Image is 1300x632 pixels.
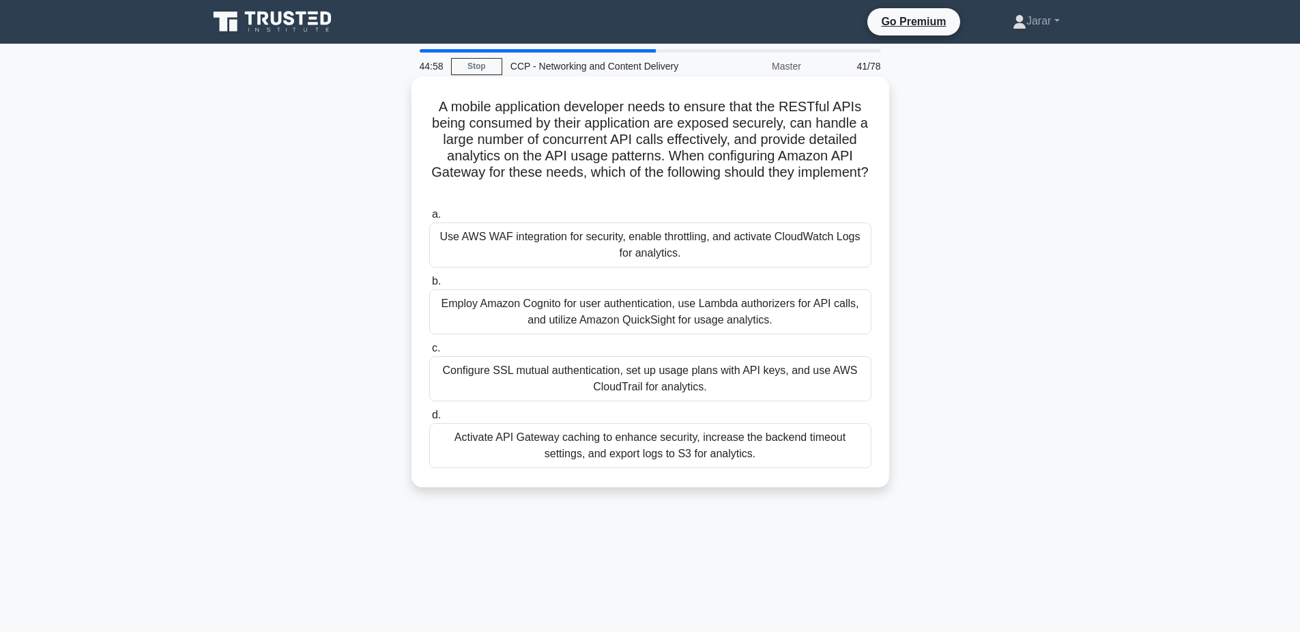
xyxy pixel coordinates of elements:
div: CCP - Networking and Content Delivery [502,53,690,80]
span: a. [432,208,441,220]
span: d. [432,409,441,420]
a: Go Premium [873,13,954,30]
div: 41/78 [809,53,889,80]
div: Configure SSL mutual authentication, set up usage plans with API keys, and use AWS CloudTrail for... [429,356,871,401]
a: Jarar [980,8,1093,35]
div: Activate API Gateway caching to enhance security, increase the backend timeout settings, and expo... [429,423,871,468]
a: Stop [451,58,502,75]
h5: A mobile application developer needs to ensure that the RESTful APIs being consumed by their appl... [428,98,873,198]
div: Employ Amazon Cognito for user authentication, use Lambda authorizers for API calls, and utilize ... [429,289,871,334]
div: Master [690,53,809,80]
span: c. [432,342,440,354]
div: 44:58 [411,53,451,80]
div: Use AWS WAF integration for security, enable throttling, and activate CloudWatch Logs for analytics. [429,222,871,268]
span: b. [432,275,441,287]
